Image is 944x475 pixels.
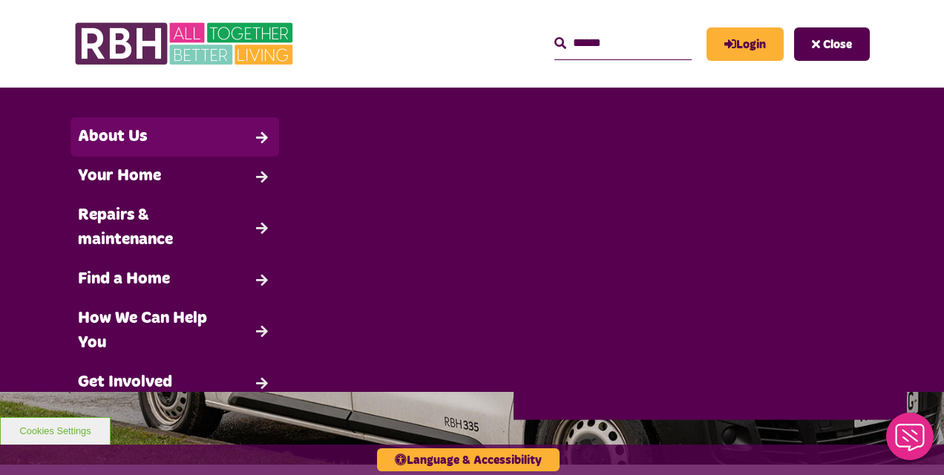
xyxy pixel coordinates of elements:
[71,157,279,196] a: Your Home
[71,117,279,157] a: About Us
[71,299,279,363] a: How We Can Help You
[877,408,944,475] iframe: Netcall Web Assistant for live chat
[71,196,279,260] a: Repairs & maintenance
[71,363,279,402] a: Get Involved
[554,27,692,59] input: Search
[707,27,784,61] a: MyRBH
[823,39,852,50] span: Close
[377,448,560,471] button: Language & Accessibility
[71,260,279,299] a: Find a Home
[74,15,297,73] img: RBH
[794,27,870,61] button: Navigation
